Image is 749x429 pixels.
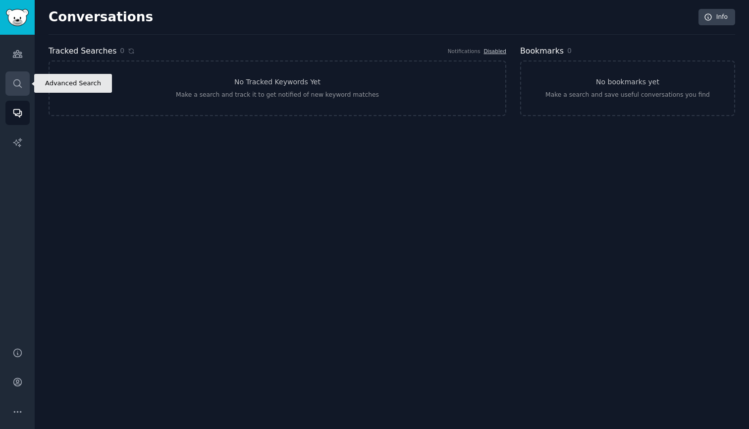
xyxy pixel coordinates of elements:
[448,48,481,55] div: Notifications
[176,91,379,100] div: Make a search and track it to get notified of new keyword matches
[596,77,659,87] h3: No bookmarks yet
[49,45,116,58] h2: Tracked Searches
[120,46,124,56] span: 0
[545,91,710,100] div: Make a search and save useful conversations you find
[49,61,506,116] a: No Tracked Keywords YetMake a search and track it to get notified of new keyword matches
[698,9,735,26] a: Info
[520,61,735,116] a: No bookmarks yetMake a search and save useful conversations you find
[483,48,506,54] a: Disabled
[567,47,572,55] span: 0
[520,45,564,58] h2: Bookmarks
[6,9,29,26] img: GummySearch logo
[234,77,321,87] h3: No Tracked Keywords Yet
[49,9,153,25] h2: Conversations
